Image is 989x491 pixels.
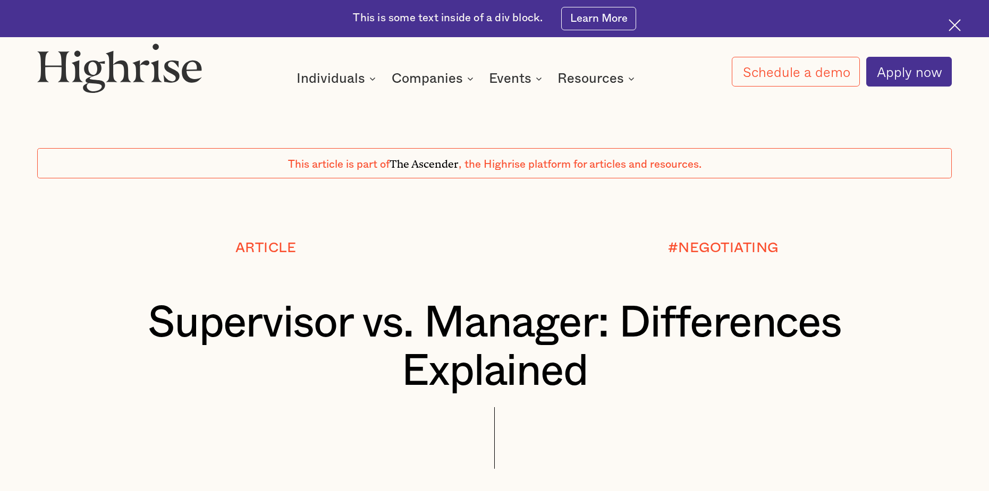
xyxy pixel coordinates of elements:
div: Resources [557,72,638,85]
div: Events [489,72,545,85]
div: This is some text inside of a div block. [353,11,543,26]
img: Cross icon [949,19,961,31]
span: This article is part of [288,159,390,170]
div: Companies [392,72,463,85]
div: Companies [392,72,477,85]
span: The Ascender [390,155,459,168]
div: Article [235,240,297,256]
a: Learn More [561,7,636,30]
div: Events [489,72,531,85]
div: Resources [557,72,624,85]
div: #NEGOTIATING [668,240,779,256]
h1: Supervisor vs. Manager: Differences Explained [75,299,914,395]
img: Highrise logo [37,43,202,93]
div: Individuals [297,72,379,85]
div: Individuals [297,72,365,85]
a: Schedule a demo [732,57,860,87]
a: Apply now [866,57,952,87]
span: , the Highrise platform for articles and resources. [459,159,701,170]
